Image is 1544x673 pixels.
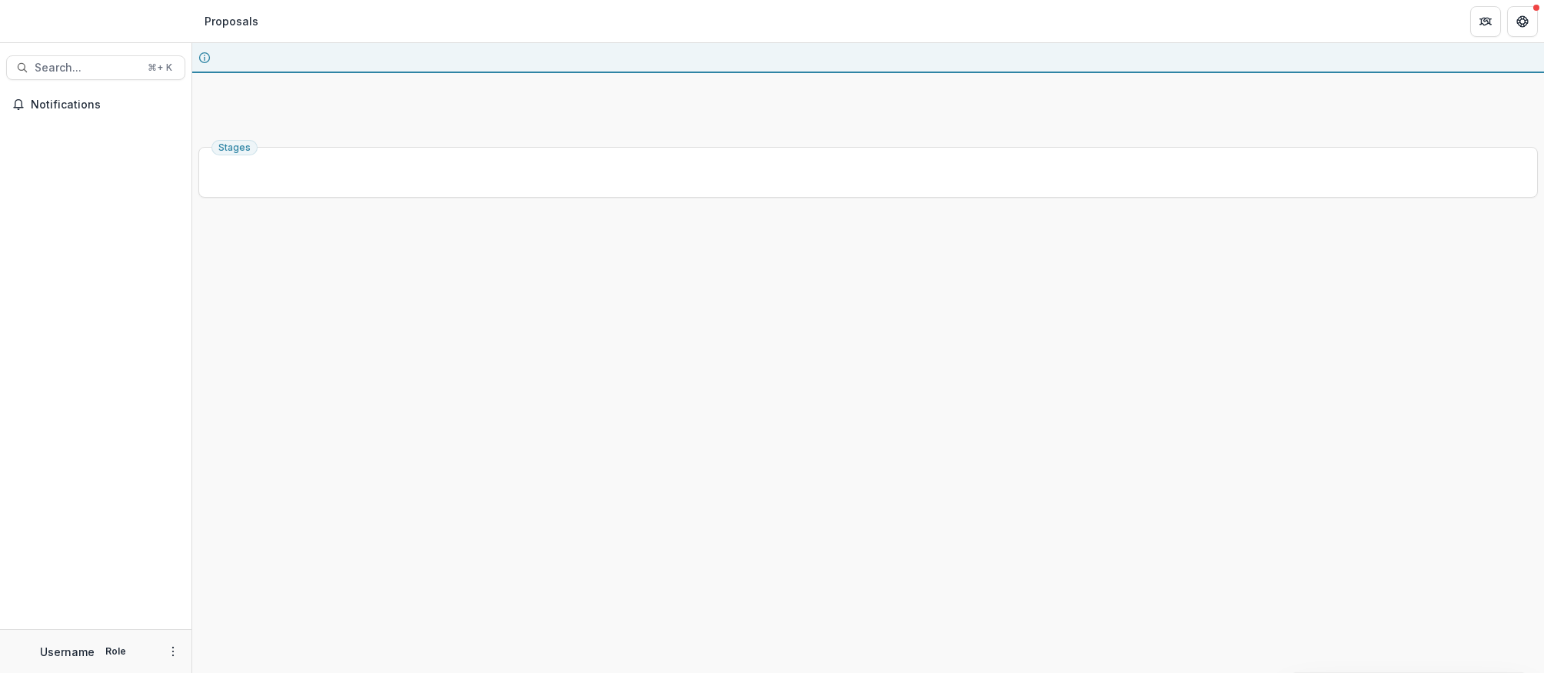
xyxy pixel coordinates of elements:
button: Get Help [1507,6,1538,37]
span: Stages [218,142,251,153]
nav: breadcrumb [198,10,265,32]
button: Search... [6,55,185,80]
span: Notifications [31,98,179,112]
span: Search... [35,62,138,75]
p: Role [101,645,131,658]
p: Username [40,644,95,660]
button: Partners [1470,6,1501,37]
button: More [164,642,182,661]
button: Notifications [6,92,185,117]
div: Proposals [205,13,258,29]
div: ⌘ + K [145,59,175,76]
